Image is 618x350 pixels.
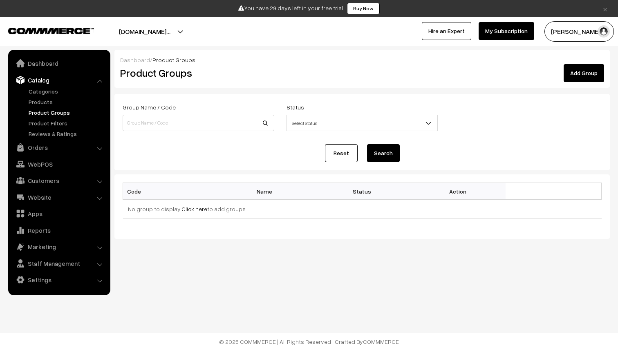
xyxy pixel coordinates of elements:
[314,183,410,200] th: Status
[120,56,604,64] div: /
[10,223,107,238] a: Reports
[8,25,80,35] a: COMMMERCE
[287,116,438,130] span: Select Status
[479,22,534,40] a: My Subscription
[10,140,107,155] a: Orders
[123,183,219,200] th: Code
[287,103,304,111] label: Status
[10,256,107,271] a: Staff Management
[410,183,506,200] th: Action
[181,205,207,212] a: Click here
[564,64,604,82] a: Add Group
[10,239,107,254] a: Marketing
[27,129,107,138] a: Reviews & Ratings
[27,119,107,127] a: Product Filters
[3,3,615,14] div: You have 29 days left in your free trial
[10,272,107,287] a: Settings
[363,338,399,345] a: COMMMERCE
[123,200,602,218] td: No group to display. to add groups.
[600,4,611,13] a: ×
[27,98,107,106] a: Products
[120,56,150,63] a: Dashboard
[10,173,107,188] a: Customers
[219,183,314,200] th: Name
[325,144,358,162] a: Reset
[10,206,107,221] a: Apps
[347,3,380,14] a: Buy Now
[367,144,400,162] button: Search
[123,115,274,131] input: Group Name / Code
[544,21,614,42] button: [PERSON_NAME]
[10,157,107,172] a: WebPOS
[152,56,195,63] span: Product Groups
[27,87,107,96] a: Categories
[123,103,176,111] label: Group Name / Code
[10,56,107,71] a: Dashboard
[422,22,471,40] a: Hire an Expert
[8,28,94,34] img: COMMMERCE
[27,108,107,117] a: Product Groups
[10,73,107,87] a: Catalog
[120,67,273,79] h2: Product Groups
[90,21,199,42] button: [DOMAIN_NAME]…
[287,115,438,131] span: Select Status
[598,25,610,38] img: user
[10,190,107,205] a: Website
